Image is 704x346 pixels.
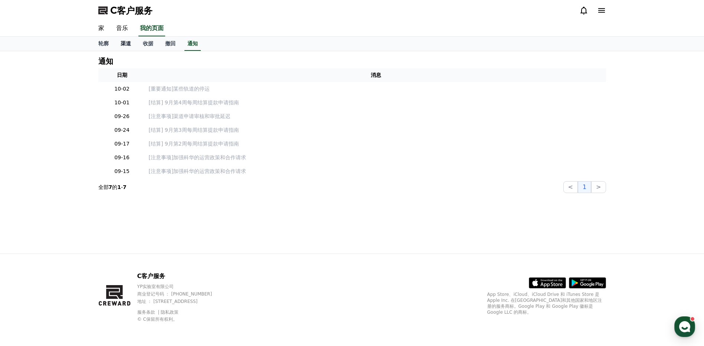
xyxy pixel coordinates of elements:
a: [注意事项]加强科华的运营政策和合作请求 [149,154,603,161]
font: 消息 [371,72,381,78]
strong: 1 [117,184,121,190]
p: © C保留所有权利。 [137,316,226,322]
font: 收据 [143,40,153,46]
font: 日期 [117,72,127,78]
p: 10-02 [101,85,143,93]
font: 渠道 [121,40,131,46]
p: App Store、iCloud、iCloud Drive 和 iTunes Store 是 Apple Inc. 在[GEOGRAPHIC_DATA]和其他国家和地区注册的服务商标。Googl... [487,291,606,315]
a: 隐私政策 [161,310,179,315]
strong: 7 [109,184,112,190]
font: 轮廓 [98,40,109,46]
span: Messages [62,247,84,253]
a: [结算] 9月第3周每周结算提款申请指南 [149,126,603,134]
a: C客户服务 [98,4,153,16]
a: [重要通知]某些轨道的停运 [149,85,603,93]
a: 撤回 [159,37,181,51]
a: 音乐 [110,21,134,36]
p: 10-01 [101,99,143,107]
p: 09-24 [101,126,143,134]
a: 家 [92,21,110,36]
button: < [563,181,578,193]
a: 服务条款 [137,310,161,315]
span: C客户服务 [110,4,153,16]
strong: 7 [123,184,127,190]
button: > [591,181,606,193]
a: 我的页面 [138,21,165,36]
font: 撤回 [165,40,176,46]
p: 09-16 [101,154,143,161]
p: 地址 ： [STREET_ADDRESS] [137,298,226,304]
span: Settings [110,247,128,252]
a: [结算] 9月第4周每周结算提款申请指南 [149,99,603,107]
p: 全部 的 - [98,183,127,191]
a: [注意事项]加强科华的运营政策和合作请求 [149,167,603,175]
p: 商业登记号码 ： [PHONE_NUMBER] [137,291,226,297]
a: 轮廓 [92,37,115,51]
a: Home [2,235,49,254]
a: 收据 [137,37,159,51]
span: Home [19,247,32,252]
p: 09-17 [101,140,143,148]
a: [注意事项]渠道申请审核和审批延迟 [149,112,603,120]
h4: 通知 [98,57,113,65]
a: Messages [49,235,96,254]
p: YP实验室有限公司 [137,284,226,290]
button: 1 [578,181,591,193]
font: 1 [583,183,586,192]
a: 通知 [184,37,201,51]
p: C客户服务 [137,272,226,281]
font: 通知 [187,40,198,46]
a: [结算] 9月第2周每周结算提款申请指南 [149,140,603,148]
p: 09-15 [101,167,143,175]
a: 渠道 [115,37,137,51]
p: 09-26 [101,112,143,120]
a: Settings [96,235,143,254]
